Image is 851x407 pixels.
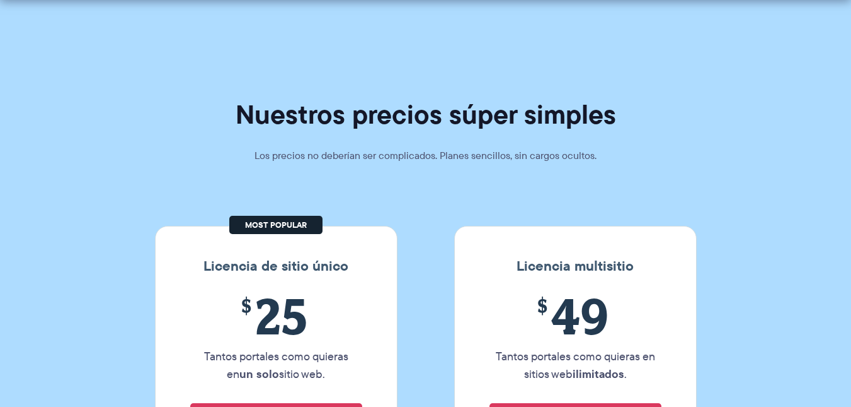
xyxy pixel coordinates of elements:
[239,365,279,382] font: un solo
[537,293,547,317] font: $
[241,293,251,317] font: $
[624,366,627,382] font: .
[573,365,624,382] font: ilimitados
[496,348,655,382] font: Tantos portales como quieras en sitios web
[551,283,609,348] font: 49
[517,256,634,276] font: Licencia multisitio
[204,348,348,382] font: Tantos portales como quieras en
[236,94,616,134] font: Nuestros precios súper simples
[254,148,597,163] font: Los precios no deberían ser complicados. Planes sencillos, sin cargos ocultos.
[279,366,325,382] font: sitio web.
[255,283,307,348] font: 25
[203,256,348,276] font: Licencia de sitio único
